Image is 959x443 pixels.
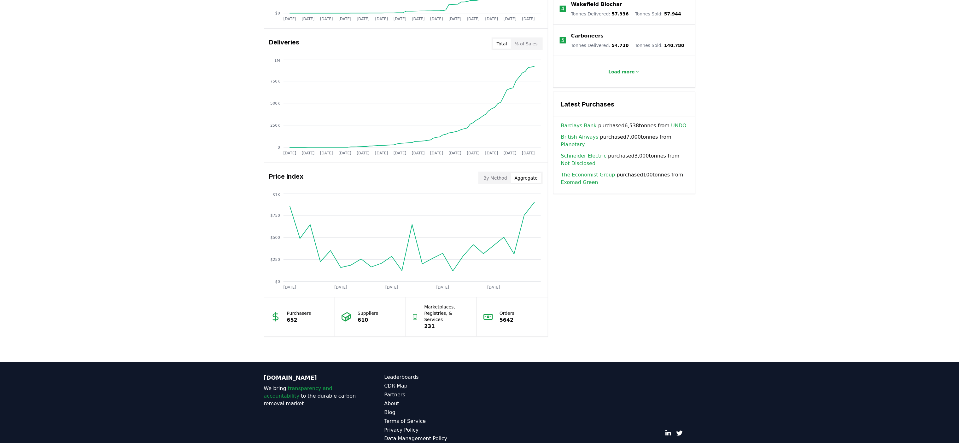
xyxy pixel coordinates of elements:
tspan: [DATE] [430,17,443,21]
tspan: 500K [270,101,280,106]
tspan: [DATE] [504,151,517,156]
tspan: [DATE] [375,151,388,156]
tspan: [DATE] [393,151,406,156]
tspan: [DATE] [485,151,498,156]
a: Barclays Bank [561,122,597,129]
tspan: [DATE] [357,151,370,156]
span: 57.944 [664,11,681,16]
tspan: [DATE] [338,151,351,156]
p: Load more [608,69,635,75]
tspan: [DATE] [430,151,443,156]
tspan: [DATE] [338,17,351,21]
a: Data Management Policy [384,435,480,443]
p: 5642 [500,316,514,324]
button: Aggregate [511,173,541,183]
tspan: [DATE] [504,17,517,21]
span: 140.780 [664,43,684,48]
a: Wakefield Biochar [571,1,622,8]
p: We bring to the durable carbon removal market [264,385,359,407]
a: Terms of Service [384,417,480,425]
p: Tonnes Delivered : [571,11,629,17]
p: Purchasers [287,310,311,316]
p: Tonnes Sold : [635,42,684,49]
h3: Deliveries [269,37,300,50]
p: Suppliers [358,310,378,316]
p: Tonnes Sold : [635,11,681,17]
tspan: [DATE] [436,285,449,290]
button: % of Sales [511,39,541,49]
span: transparency and accountability [264,385,332,399]
tspan: [DATE] [467,17,480,21]
p: 610 [358,316,378,324]
a: The Economist Group [561,171,615,179]
span: 54.730 [612,43,629,48]
p: 4 [561,5,564,13]
tspan: [DATE] [412,17,425,21]
tspan: $0 [275,11,280,15]
button: By Method [480,173,511,183]
a: Leaderboards [384,373,480,381]
p: 231 [424,323,471,330]
tspan: $250 [270,257,280,262]
a: Exomad Green [561,179,598,186]
tspan: [DATE] [283,151,296,156]
p: Tonnes Delivered : [571,42,629,49]
tspan: [DATE] [357,17,370,21]
tspan: [DATE] [320,17,333,21]
tspan: [DATE] [485,17,498,21]
a: Partners [384,391,480,399]
tspan: [DATE] [320,151,333,156]
tspan: [DATE] [487,285,500,290]
span: purchased 6,538 tonnes from [561,122,687,129]
tspan: 1M [274,58,280,63]
a: About [384,400,480,407]
tspan: $750 [270,213,280,218]
tspan: [DATE] [522,17,535,21]
tspan: $0 [275,279,280,284]
button: Load more [603,66,645,78]
a: CDR Map [384,382,480,390]
p: Marketplaces, Registries, & Services [424,304,471,323]
tspan: [DATE] [385,285,398,290]
p: 652 [287,316,311,324]
h3: Price Index [269,172,304,184]
span: purchased 3,000 tonnes from [561,152,687,167]
span: purchased 100 tonnes from [561,171,687,186]
tspan: [DATE] [522,151,535,156]
a: Planetary [561,141,585,148]
tspan: [DATE] [448,17,461,21]
tspan: [DATE] [412,151,425,156]
a: UNDO [671,122,687,129]
tspan: [DATE] [393,17,406,21]
span: 57.936 [612,11,629,16]
a: Schneider Electric [561,152,606,160]
span: purchased 7,000 tonnes from [561,133,687,148]
tspan: 0 [278,145,280,150]
p: 5 [561,37,564,44]
tspan: $1K [272,193,280,197]
tspan: $500 [270,235,280,240]
tspan: [DATE] [375,17,388,21]
tspan: [DATE] [334,285,347,290]
tspan: [DATE] [467,151,480,156]
a: Twitter [676,430,683,436]
tspan: [DATE] [283,17,296,21]
tspan: [DATE] [301,151,314,156]
a: Carboneers [571,32,604,40]
tspan: [DATE] [301,17,314,21]
tspan: 750K [270,79,280,83]
tspan: [DATE] [283,285,296,290]
a: Blog [384,409,480,416]
button: Total [493,39,511,49]
p: [DOMAIN_NAME] [264,373,359,382]
a: LinkedIn [665,430,671,436]
tspan: 250K [270,123,280,128]
p: Orders [500,310,514,316]
a: Privacy Policy [384,426,480,434]
h3: Latest Purchases [561,100,687,109]
a: British Airways [561,133,599,141]
tspan: [DATE] [448,151,461,156]
a: Not Disclosed [561,160,596,167]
